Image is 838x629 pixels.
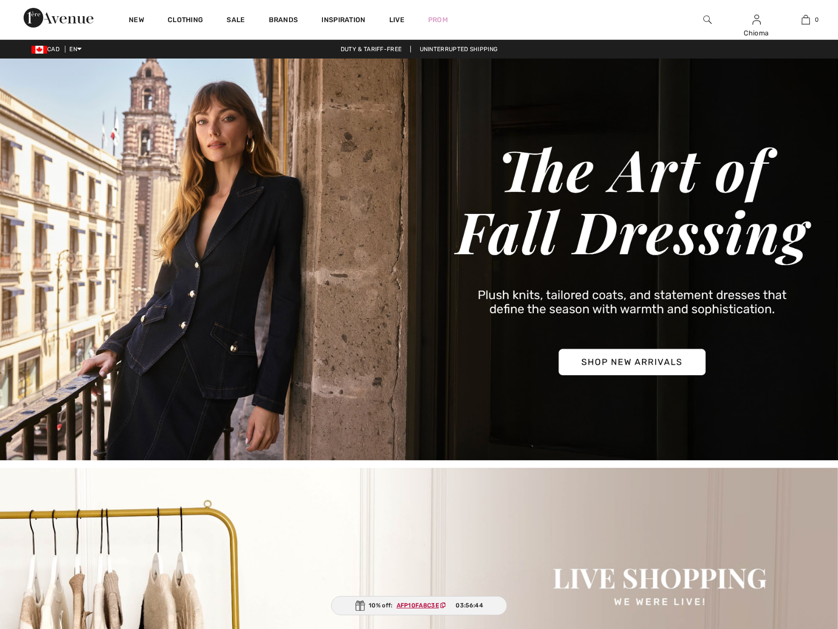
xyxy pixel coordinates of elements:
a: 0 [781,14,830,26]
a: Sign In [752,15,761,24]
span: Inspiration [321,16,365,26]
img: search the website [703,14,712,26]
span: 03:56:44 [456,601,483,610]
a: New [129,16,144,26]
img: 1ère Avenue [24,8,93,28]
span: EN [69,46,82,53]
img: My Bag [802,14,810,26]
a: Prom [428,15,448,25]
ins: AFP10FA8C3E [397,602,439,609]
a: Sale [227,16,245,26]
div: 10% off: [331,596,507,615]
a: Brands [269,16,298,26]
img: Canadian Dollar [31,46,47,54]
a: Live [389,15,405,25]
span: CAD [31,46,63,53]
img: Gift.svg [355,600,365,611]
a: Clothing [168,16,203,26]
img: My Info [752,14,761,26]
div: Chioma [732,28,780,38]
span: 0 [815,15,819,24]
